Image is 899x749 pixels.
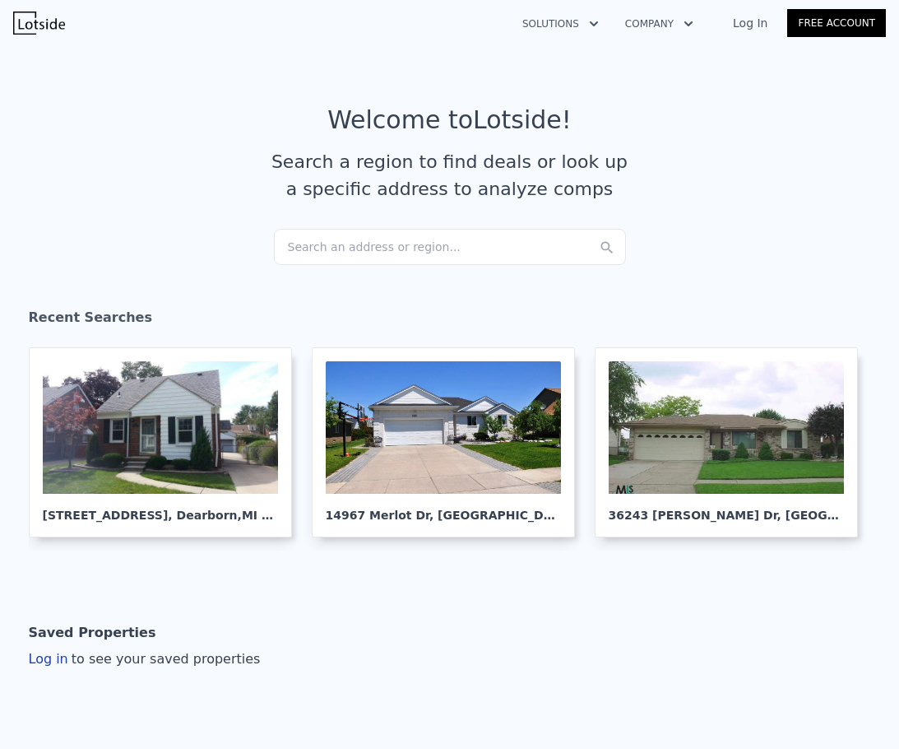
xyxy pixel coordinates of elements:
a: [STREET_ADDRESS], Dearborn,MI 48128 [29,347,305,537]
div: Log in [29,649,261,669]
img: Lotside [13,12,65,35]
a: Free Account [787,9,886,37]
div: 36243 [PERSON_NAME] Dr , [GEOGRAPHIC_DATA] [609,494,844,523]
a: 14967 Merlot Dr, [GEOGRAPHIC_DATA] [312,347,588,537]
span: to see your saved properties [68,651,261,667]
a: Log In [713,15,787,31]
div: Welcome to Lotside ! [327,105,572,135]
div: 14967 Merlot Dr , [GEOGRAPHIC_DATA] [326,494,561,523]
div: Saved Properties [29,616,156,649]
div: [STREET_ADDRESS] , Dearborn [43,494,278,523]
button: Company [612,9,707,39]
span: , MI 48128 [238,509,302,522]
a: 36243 [PERSON_NAME] Dr, [GEOGRAPHIC_DATA] [595,347,871,537]
button: Solutions [509,9,612,39]
div: Search an address or region... [274,229,626,265]
div: Recent Searches [29,295,871,347]
div: Search a region to find deals or look up a specific address to analyze comps [266,148,634,202]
